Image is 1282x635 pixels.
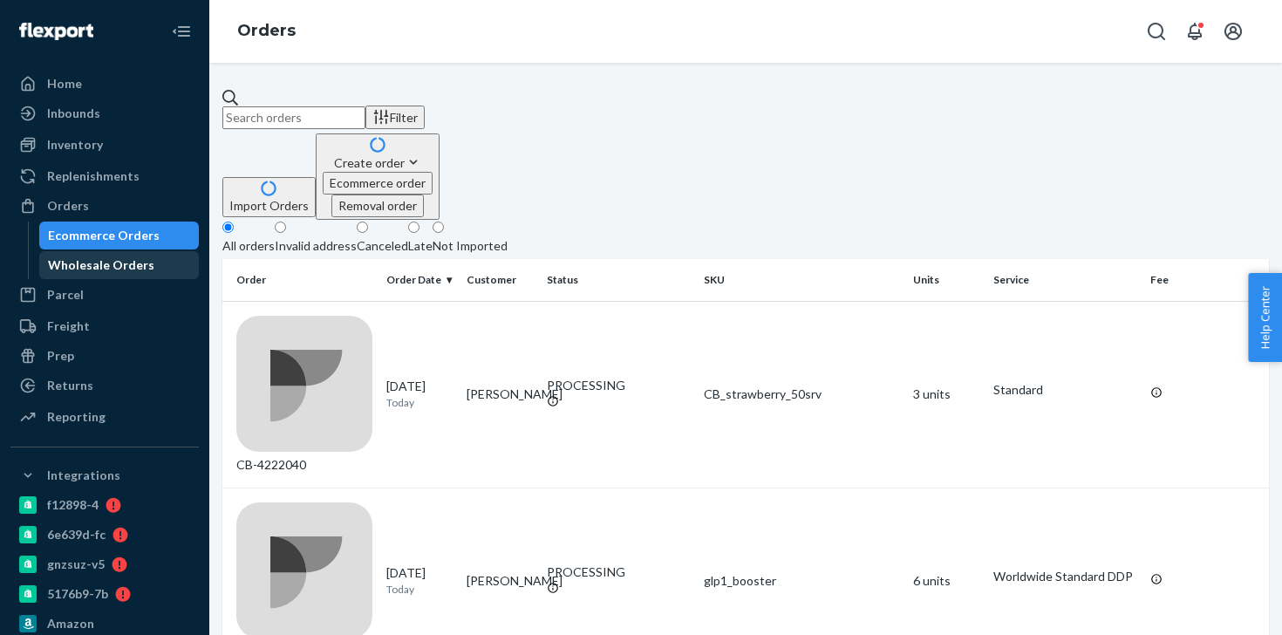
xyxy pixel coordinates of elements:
button: Integrations [10,461,199,489]
th: Status [540,259,697,301]
div: Filter [372,108,418,126]
button: Close Navigation [164,14,199,49]
th: Order Date [379,259,460,301]
div: PROCESSING [547,377,690,394]
th: Units [906,259,986,301]
th: SKU [697,259,906,301]
button: Open Search Box [1139,14,1174,49]
input: Invalid address [275,222,286,233]
div: Not Imported [433,237,508,255]
th: Order [222,259,379,301]
td: 3 units [906,301,986,488]
input: All orders [222,222,234,233]
button: Help Center [1248,273,1282,362]
div: f12898-4 [47,496,99,514]
button: Import Orders [222,177,316,217]
div: CB-4222040 [236,316,372,474]
a: 5176b9-7b [10,580,199,608]
a: Inbounds [10,99,199,127]
div: Home [47,75,82,92]
a: Reporting [10,403,199,431]
a: f12898-4 [10,491,199,519]
div: Amazon [47,615,94,632]
div: Late [408,237,433,255]
div: Customer [467,272,533,287]
a: Prep [10,342,199,370]
input: Canceled [357,222,368,233]
div: Create order [323,154,433,172]
button: Ecommerce order [323,172,433,195]
div: Canceled [357,237,408,255]
div: Prep [47,347,74,365]
div: PROCESSING [547,563,690,581]
div: [DATE] [386,378,453,410]
div: Integrations [47,467,120,484]
div: Invalid address [275,237,357,255]
div: Inbounds [47,105,100,122]
p: Standard [993,381,1136,399]
div: CB_strawberry_50srv [704,386,899,403]
div: Returns [47,377,93,394]
a: Parcel [10,281,199,309]
th: Fee [1143,259,1269,301]
img: Flexport logo [19,23,93,40]
button: Open notifications [1177,14,1212,49]
button: Open account menu [1216,14,1251,49]
a: Orders [10,192,199,220]
th: Service [986,259,1143,301]
button: Removal order [331,195,424,217]
button: Create orderEcommerce orderRemoval order [316,133,440,220]
div: [DATE] [386,564,453,597]
div: Parcel [47,286,84,304]
p: Worldwide Standard DDP [993,568,1136,585]
a: Orders [237,21,296,40]
input: Search orders [222,106,365,129]
input: Late [408,222,419,233]
div: Reporting [47,408,106,426]
div: All orders [222,237,275,255]
a: Wholesale Orders [39,251,200,279]
div: Wholesale Orders [48,256,154,274]
div: 5176b9-7b [47,585,108,603]
td: [PERSON_NAME] [460,301,540,488]
div: Replenishments [47,167,140,185]
div: 6e639d-fc [47,526,106,543]
span: Removal order [338,198,417,213]
div: glp1_booster [704,572,899,590]
a: 6e639d-fc [10,521,199,549]
div: Inventory [47,136,103,154]
span: Ecommerce order [330,175,426,190]
div: Orders [47,197,89,215]
ol: breadcrumbs [223,6,310,57]
p: Today [386,395,453,410]
a: Returns [10,372,199,399]
div: gnzsuz-v5 [47,556,105,573]
a: Home [10,70,199,98]
a: Replenishments [10,162,199,190]
div: Ecommerce Orders [48,227,160,244]
input: Not Imported [433,222,444,233]
a: Ecommerce Orders [39,222,200,249]
a: gnzsuz-v5 [10,550,199,578]
p: Today [386,582,453,597]
div: Freight [47,317,90,335]
button: Filter [365,106,425,129]
a: Freight [10,312,199,340]
a: Inventory [10,131,199,159]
